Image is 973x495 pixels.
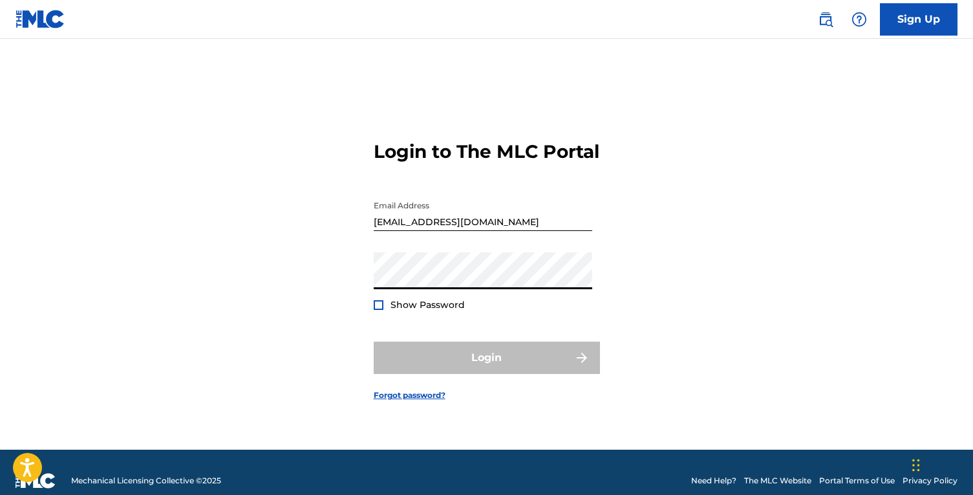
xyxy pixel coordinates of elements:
a: The MLC Website [744,475,811,487]
a: Need Help? [691,475,736,487]
img: help [851,12,867,27]
h3: Login to The MLC Portal [374,140,599,163]
span: Mechanical Licensing Collective © 2025 [71,475,221,487]
a: Forgot password? [374,390,445,401]
img: search [818,12,833,27]
img: MLC Logo [16,10,65,28]
img: logo [16,473,56,489]
a: Public Search [813,6,839,32]
div: Arrastrar [912,446,920,485]
iframe: Chat Widget [908,433,973,495]
div: Widget de chat [908,433,973,495]
span: Show Password [390,299,465,311]
a: Privacy Policy [903,475,957,487]
a: Portal Terms of Use [819,475,895,487]
a: Sign Up [880,3,957,36]
div: Help [846,6,872,32]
